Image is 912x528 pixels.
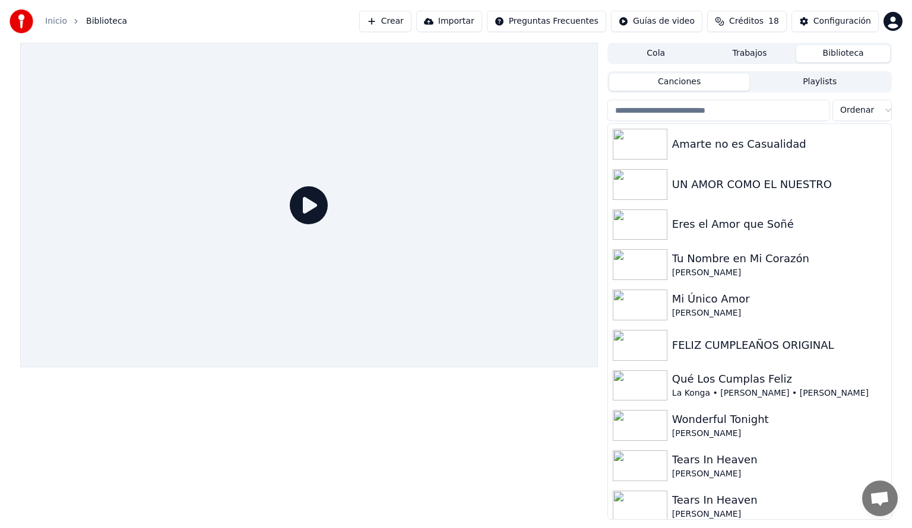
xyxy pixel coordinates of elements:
button: Créditos18 [707,11,787,32]
div: Amarte no es Casualidad [672,136,886,152]
div: Qué Los Cumplas Feliz [672,371,886,387]
button: Importar [416,11,482,32]
div: Tu Nombre en Mi Corazón [672,250,886,267]
a: Inicio [45,15,67,27]
div: La Konga • [PERSON_NAME] • [PERSON_NAME] [672,387,886,399]
button: Preguntas Frecuentes [487,11,606,32]
a: Chat abierto [862,481,898,516]
button: Biblioteca [796,45,890,62]
div: Configuración [813,15,871,27]
button: Guías de video [611,11,702,32]
nav: breadcrumb [45,15,127,27]
button: Canciones [609,74,750,91]
div: [PERSON_NAME] [672,468,886,480]
span: Ordenar [840,104,874,116]
button: Crear [359,11,411,32]
span: 18 [768,15,779,27]
button: Configuración [791,11,879,32]
div: UN AMOR COMO EL NUESTRO [672,176,886,193]
button: Trabajos [703,45,797,62]
div: Eres el Amor que Soñé [672,216,886,233]
div: FELIZ CUMPLEAÑOS ORIGINAL [672,337,886,354]
div: Wonderful Tonight [672,411,886,428]
span: Biblioteca [86,15,127,27]
img: youka [9,9,33,33]
div: [PERSON_NAME] [672,307,886,319]
div: Tears In Heaven [672,451,886,468]
div: [PERSON_NAME] [672,428,886,440]
button: Cola [609,45,703,62]
div: Tears In Heaven [672,492,886,508]
div: [PERSON_NAME] [672,508,886,520]
span: Créditos [729,15,764,27]
div: [PERSON_NAME] [672,267,886,279]
div: Mi Único Amor [672,291,886,307]
button: Playlists [749,74,890,91]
